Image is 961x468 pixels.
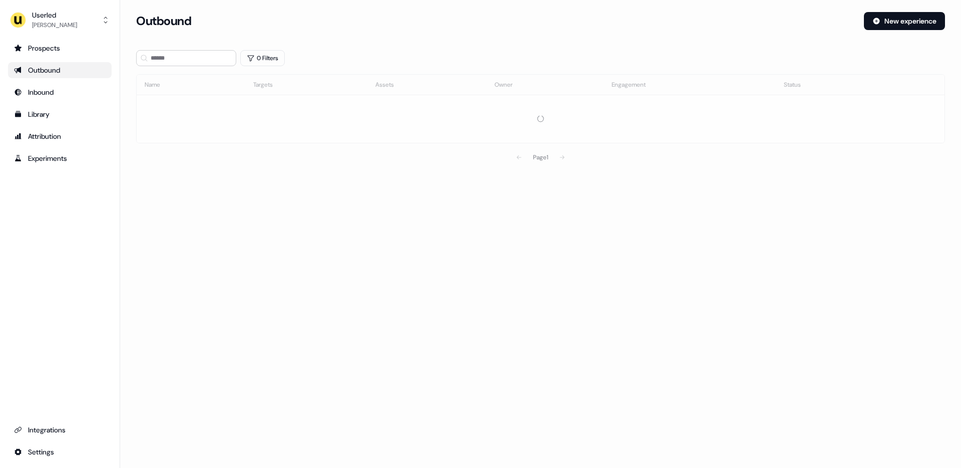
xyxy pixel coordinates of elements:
div: Library [14,109,106,119]
div: [PERSON_NAME] [32,20,77,30]
div: Settings [14,447,106,457]
a: Go to integrations [8,422,112,438]
div: Attribution [14,131,106,141]
a: Go to templates [8,106,112,122]
div: Userled [32,10,77,20]
div: Prospects [14,43,106,53]
a: Go to prospects [8,40,112,56]
a: Go to attribution [8,128,112,144]
a: Go to experiments [8,150,112,166]
button: Userled[PERSON_NAME] [8,8,112,32]
h3: Outbound [136,14,191,29]
a: Go to integrations [8,444,112,460]
div: Integrations [14,425,106,435]
div: Inbound [14,87,106,97]
a: Go to Inbound [8,84,112,100]
a: Go to outbound experience [8,62,112,78]
button: New experience [864,12,945,30]
div: Outbound [14,65,106,75]
button: 0 Filters [240,50,285,66]
div: Experiments [14,153,106,163]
